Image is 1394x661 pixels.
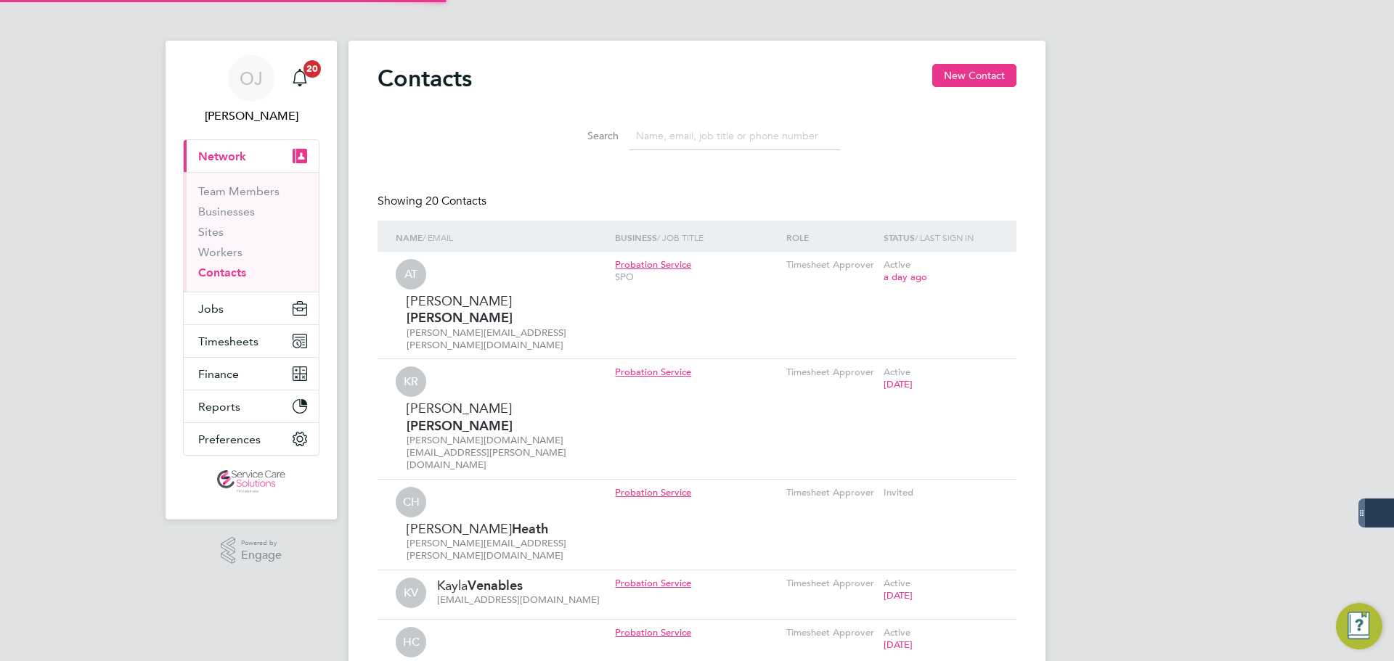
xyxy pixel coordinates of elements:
img: servicecare-logo-retina.png [217,470,285,493]
a: Go to home page [183,470,319,493]
div: [PERSON_NAME] [407,521,608,538]
strong: Name [396,233,423,243]
span: [DATE] [884,639,913,651]
span: [EMAIL_ADDRESS][DOMAIN_NAME] [437,594,600,606]
div: / Last Sign In [880,221,1002,255]
span: Finance [198,367,239,381]
button: Engage Resource Center [1336,603,1382,649]
span: Active [884,626,910,639]
nav: Main navigation [166,41,337,520]
span: AT [396,260,426,290]
a: OJ[PERSON_NAME] [183,55,319,125]
button: Network [184,140,319,172]
strong: Venables [468,578,523,594]
span: KV [396,578,426,609]
span: [DATE] [884,378,913,390]
a: Contacts [198,266,246,279]
button: Timesheets [184,325,319,357]
strong: Status [884,233,915,243]
button: New Contact [932,64,1016,87]
span: Active [884,366,910,378]
span: Timesheet Approver [786,577,874,589]
span: Probation Service [615,577,691,589]
div: [PERSON_NAME] [407,293,608,327]
strong: Business [615,233,657,243]
span: [PERSON_NAME][DOMAIN_NAME][EMAIL_ADDRESS][PERSON_NAME][DOMAIN_NAME] [407,434,566,471]
span: Preferences [198,432,261,446]
a: 20 [285,55,314,102]
span: HC [396,628,426,658]
strong: Heath [512,521,548,537]
div: / Job Title [611,221,782,255]
button: Jobs [184,292,319,324]
a: Businesses [198,205,255,218]
div: Kayla [437,578,600,594]
span: [PERSON_NAME][EMAIL_ADDRESS][PERSON_NAME][DOMAIN_NAME] [407,537,566,562]
span: Timesheet Approver [786,486,874,498]
span: Active [884,577,910,589]
span: Timesheet Approver [786,366,874,378]
span: Timesheet Approver [786,258,874,271]
span: Probation Service [615,626,691,639]
span: Powered by [241,537,282,549]
strong: [PERSON_NAME] [407,310,513,326]
span: CH [396,488,426,518]
div: Showing [378,194,489,209]
a: Team Members [198,184,280,198]
span: Probation Service [615,366,691,378]
span: Engage [241,549,282,562]
strong: ROLE [786,233,809,243]
span: [DATE] [884,589,913,602]
div: / Email [392,221,611,255]
span: Network [198,149,246,163]
span: KR [396,367,426,398]
button: Reports [184,390,319,422]
a: Powered byEngage [221,537,282,564]
span: Jobs [198,302,224,316]
a: Workers [198,245,242,259]
div: Network [184,172,319,292]
span: Active [884,258,910,271]
span: OJ [240,69,263,88]
button: Finance [184,358,319,390]
h2: Contacts [378,64,472,93]
span: a day ago [884,271,927,283]
input: Name, email, job title or phone number [629,122,841,150]
span: 20 [303,60,321,78]
span: Timesheets [198,334,258,348]
label: Search [553,129,619,142]
span: Probation Service [615,258,691,271]
span: 20 Contacts [425,194,486,208]
span: Invited [884,486,913,498]
span: [PERSON_NAME][EMAIL_ADDRESS][PERSON_NAME][DOMAIN_NAME] [407,327,566,351]
button: Preferences [184,423,319,455]
span: Reports [198,400,240,414]
span: Oliver Jefferson [183,107,319,125]
div: [PERSON_NAME] [407,401,608,435]
strong: [PERSON_NAME] [407,418,513,434]
span: SPO [615,271,634,283]
span: Probation Service [615,486,691,498]
a: Sites [198,225,224,239]
span: Timesheet Approver [786,626,874,639]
